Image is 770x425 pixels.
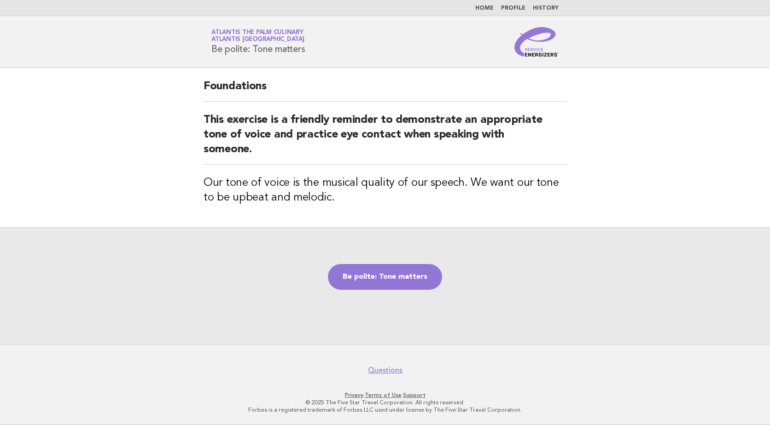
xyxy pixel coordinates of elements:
a: Home [475,6,494,11]
h3: Our tone of voice is the musical quality of our speech. We want our tone to be upbeat and melodic. [204,176,566,205]
span: Atlantis [GEOGRAPHIC_DATA] [211,37,304,43]
p: · · [103,391,667,399]
a: Privacy [345,392,363,398]
h2: This exercise is a friendly reminder to demonstrate an appropriate tone of voice and practice eye... [204,113,566,165]
p: © 2025 The Five Star Travel Corporation. All rights reserved. [103,399,667,406]
h1: Be polite: Tone matters [211,30,305,54]
img: Service Energizers [514,27,559,57]
a: History [533,6,559,11]
a: Questions [368,366,402,375]
a: Atlantis The Palm CulinaryAtlantis [GEOGRAPHIC_DATA] [211,29,304,42]
p: Forbes is a registered trademark of Forbes LLC used under license by The Five Star Travel Corpora... [103,406,667,414]
a: Be polite: Tone matters [328,264,442,290]
a: Support [403,392,426,398]
h2: Foundations [204,79,566,102]
a: Profile [501,6,525,11]
a: Terms of Use [365,392,402,398]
